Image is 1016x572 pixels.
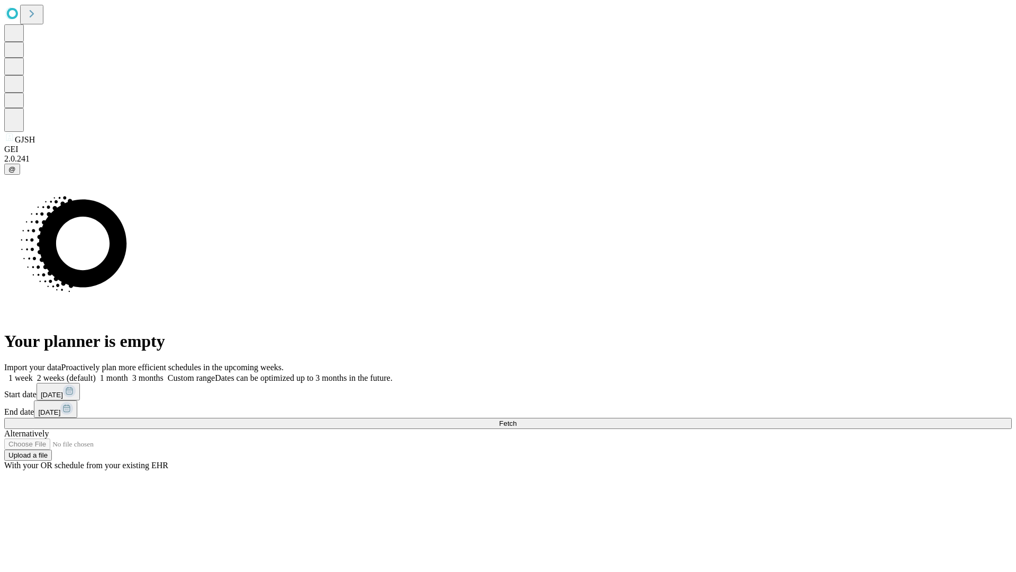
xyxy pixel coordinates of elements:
span: Proactively plan more efficient schedules in the upcoming weeks. [61,363,284,372]
button: Upload a file [4,450,52,461]
span: Custom range [168,373,215,382]
button: Fetch [4,418,1012,429]
button: [DATE] [37,383,80,400]
span: [DATE] [41,391,63,399]
span: [DATE] [38,408,60,416]
span: GJSH [15,135,35,144]
div: 2.0.241 [4,154,1012,164]
span: 1 week [8,373,33,382]
button: @ [4,164,20,175]
div: Start date [4,383,1012,400]
span: @ [8,165,16,173]
button: [DATE] [34,400,77,418]
div: End date [4,400,1012,418]
span: 1 month [100,373,128,382]
span: 2 weeks (default) [37,373,96,382]
span: Alternatively [4,429,49,438]
span: With your OR schedule from your existing EHR [4,461,168,470]
div: GEI [4,145,1012,154]
span: Fetch [499,419,516,427]
span: Import your data [4,363,61,372]
span: Dates can be optimized up to 3 months in the future. [215,373,392,382]
h1: Your planner is empty [4,332,1012,351]
span: 3 months [132,373,164,382]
